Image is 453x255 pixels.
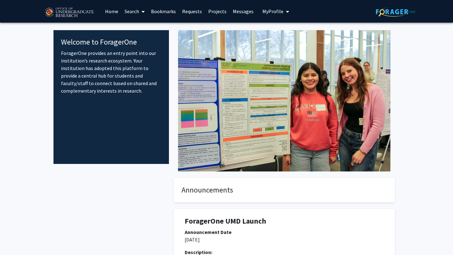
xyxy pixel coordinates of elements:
h1: ForagerOne UMD Launch [185,217,384,226]
a: Home [102,0,121,22]
a: Search [121,0,148,22]
a: Requests [179,0,205,22]
div: Announcement Date [185,228,384,236]
img: Cover Image [178,30,390,171]
p: ForagerOne provides an entry point into our institution’s research ecosystem. Your institution ha... [61,49,161,95]
a: Bookmarks [148,0,179,22]
iframe: Chat [5,227,27,250]
span: My Profile [262,8,283,14]
img: University of Maryland Logo [42,5,96,20]
img: ForagerOne Logo [376,7,415,17]
a: Messages [230,0,257,22]
h4: Welcome to ForagerOne [61,38,161,47]
h4: Announcements [182,186,387,195]
a: Projects [205,0,230,22]
p: [DATE] [185,236,384,243]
